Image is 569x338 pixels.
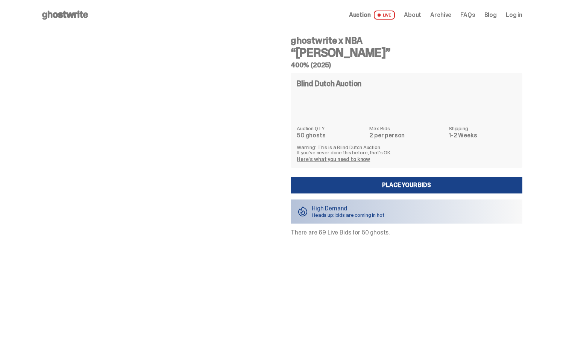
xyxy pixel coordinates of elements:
[484,12,497,18] a: Blog
[291,230,522,236] p: There are 69 Live Bids for 50 ghosts.
[460,12,475,18] a: FAQs
[297,145,516,155] p: Warning: This is a Blind Dutch Auction. If you’ve never done this before, that’s OK.
[349,12,371,18] span: Auction
[297,156,370,163] a: Here's what you need to know
[449,132,516,139] dd: 1-2 Weeks
[404,12,421,18] a: About
[312,212,384,218] p: Heads up: bids are coming in hot
[312,206,384,212] p: High Demand
[369,126,444,131] dt: Max Bids
[291,36,522,45] h4: ghostwrite x NBA
[449,126,516,131] dt: Shipping
[297,132,365,139] dd: 50 ghosts
[430,12,451,18] a: Archive
[291,47,522,59] h3: “[PERSON_NAME]”
[297,80,361,87] h4: Blind Dutch Auction
[291,177,522,193] a: Place your Bids
[291,62,522,69] h5: 400% (2025)
[349,11,395,20] a: Auction LIVE
[506,12,522,18] a: Log in
[374,11,395,20] span: LIVE
[369,132,444,139] dd: 2 per person
[297,126,365,131] dt: Auction QTY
